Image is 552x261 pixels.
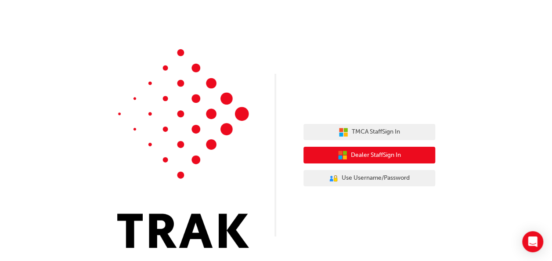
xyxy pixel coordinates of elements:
[303,124,435,141] button: TMCA StaffSign In
[522,231,543,252] div: Open Intercom Messenger
[303,147,435,163] button: Dealer StaffSign In
[342,173,410,183] span: Use Username/Password
[352,127,400,137] span: TMCA Staff Sign In
[117,49,249,248] img: Trak
[351,150,401,160] span: Dealer Staff Sign In
[303,170,435,187] button: Use Username/Password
